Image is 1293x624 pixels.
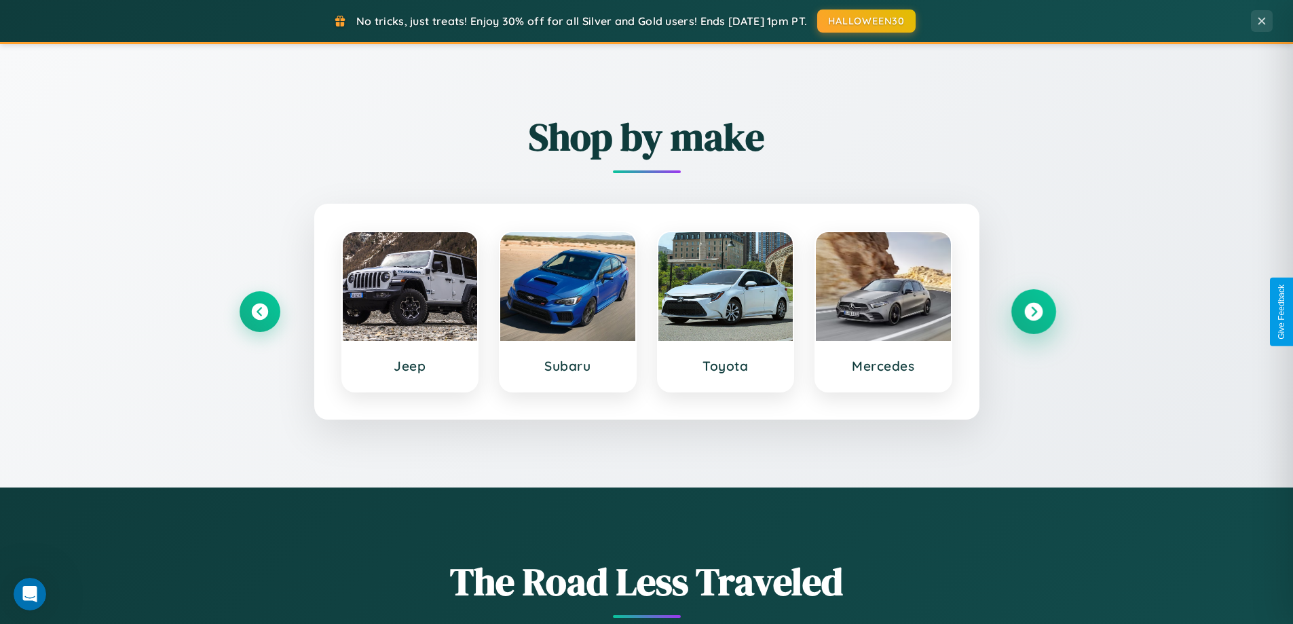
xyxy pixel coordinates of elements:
[514,358,622,374] h3: Subaru
[1277,285,1286,339] div: Give Feedback
[829,358,937,374] h3: Mercedes
[240,111,1054,163] h2: Shop by make
[240,555,1054,608] h1: The Road Less Traveled
[356,358,464,374] h3: Jeep
[14,578,46,610] iframe: Intercom live chat
[817,10,916,33] button: HALLOWEEN30
[356,14,807,28] span: No tricks, just treats! Enjoy 30% off for all Silver and Gold users! Ends [DATE] 1pm PT.
[672,358,780,374] h3: Toyota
